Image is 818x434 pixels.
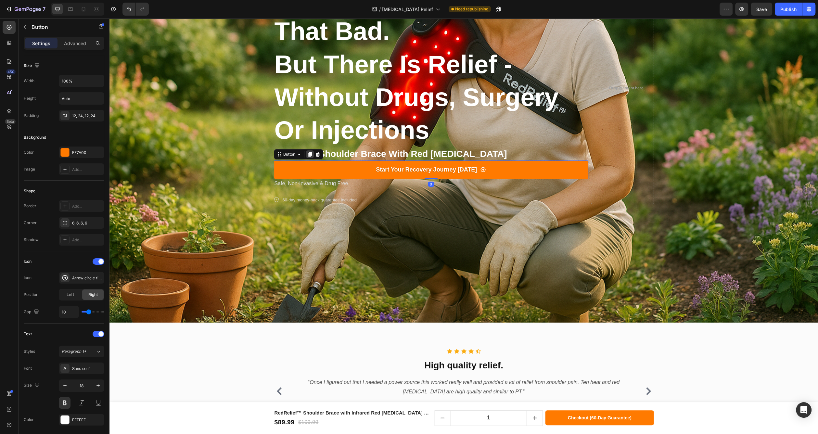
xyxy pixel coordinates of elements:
div: 12, 24, 12, 24 [72,113,103,119]
span: Right [88,292,98,298]
div: Open Intercom Messenger [796,402,812,418]
div: Image [24,166,35,172]
input: Auto [59,75,104,87]
div: FFFFFF [72,417,103,423]
button: Carousel Back Arrow [165,368,175,378]
div: 450 [6,69,16,74]
span: Paragraph 1* [62,349,86,354]
button: increment [417,392,433,407]
div: Gap [24,308,40,316]
p: “ ” [198,360,511,378]
div: Add... [72,167,103,172]
div: Checkout (60-Day Guarantee) [458,397,522,402]
div: Publish [780,6,797,13]
div: Position [24,292,38,298]
p: Safe, Non-Invasive & Drug Free [165,161,478,169]
div: Button [173,133,187,139]
span: [MEDICAL_DATA] Relief [382,6,433,13]
div: Arrow circle right bold [72,275,103,281]
div: Beta [5,119,16,124]
input: quantity [341,392,417,407]
iframe: Design area [109,18,818,434]
p: Settings [32,40,50,47]
div: Text [24,331,32,337]
input: Auto [59,93,104,104]
button: Save [751,3,772,16]
div: Border [24,203,36,209]
div: Padding [24,113,39,119]
span: Need republishing [455,6,488,12]
span: Save [756,6,767,12]
h2: High quality relief. [197,341,512,354]
div: Width [24,78,34,84]
div: Color [24,417,34,423]
p: Start Your Recovery Journey [DATE] [266,146,367,157]
div: 6, 6, 6, 6 [72,220,103,226]
button: 7 [3,3,48,16]
div: $109.99 [188,400,210,408]
div: Background [24,134,46,140]
div: Drop element here [500,67,534,72]
div: $89.99 [164,400,186,409]
div: Corner [24,220,37,226]
div: Height [24,96,36,101]
div: Size [24,61,41,70]
h1: RedRelief™ Shoulder Brace with Infrared Red [MEDICAL_DATA] + Vibration Massage (Left & Right Shou... [164,391,321,399]
i: Once I figured out that I needed a power source this worked really well and provided a lot of rel... [200,361,510,376]
button: Publish [775,3,802,16]
p: 60-day money-back guarantee included [173,179,247,185]
p: Advanced [64,40,86,47]
button: Paragraph 1* [59,346,104,357]
div: Styles [24,349,35,354]
div: Icon [24,259,32,264]
div: Add... [72,237,103,243]
div: FF7A00 [72,150,103,156]
div: 0 [318,163,325,169]
div: Font [24,365,32,371]
p: Button [32,23,87,31]
a: Start Your Recovery Journey [DATE] [164,142,479,160]
div: Undo/Redo [122,3,149,16]
button: decrement [325,392,341,407]
span: Left [67,292,74,298]
input: Auto [59,306,79,318]
span: / [379,6,381,13]
p: RedRelief Shoulder Brace With Red [MEDICAL_DATA] [165,130,478,142]
div: Shape [24,188,35,194]
div: Sans-serif [72,366,103,372]
div: Add... [72,203,103,209]
div: Color [24,149,34,155]
button: Carousel Next Arrow [534,368,544,378]
div: Size [24,381,41,390]
p: 7 [43,5,45,13]
button: Checkout (60-Day Guarantee) [436,392,544,407]
div: Icon [24,275,32,281]
div: Shadow [24,237,39,243]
